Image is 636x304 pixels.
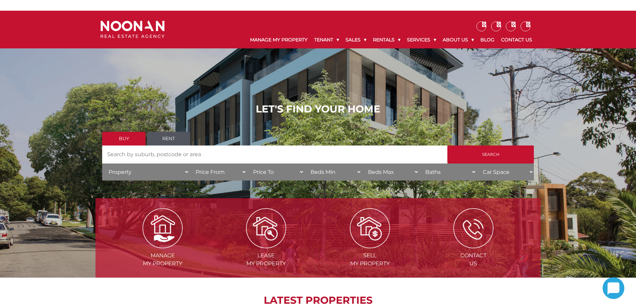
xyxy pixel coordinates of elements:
a: Services [404,31,439,48]
a: Manage My Property [247,31,311,48]
a: ContactUs [422,225,524,267]
a: Managemy Property [112,225,214,267]
a: About Us [439,31,477,48]
a: Sales [342,31,370,48]
a: Buy [102,132,146,145]
span: Contact Us [422,252,524,268]
a: Contact Us [498,31,536,48]
img: Noonan Real Estate Agency [100,21,165,38]
img: Sell my property [350,208,390,248]
img: Manage my Property [143,208,183,248]
img: ICONS [453,208,493,248]
input: Search by suburb, postcode or area [102,145,447,164]
a: Blog [477,31,498,48]
span: Sell my Property [319,252,421,268]
a: Leasemy Property [215,225,317,267]
span: Lease my Property [215,252,317,268]
a: Rentals [370,31,404,48]
h1: LET'S FIND YOUR HOME [102,103,534,115]
a: Tenant [311,31,342,48]
a: Sellmy Property [319,225,421,267]
input: Search [447,145,534,164]
img: Lease my property [246,208,286,248]
span: Manage my Property [112,252,214,268]
a: Rent [147,132,190,145]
